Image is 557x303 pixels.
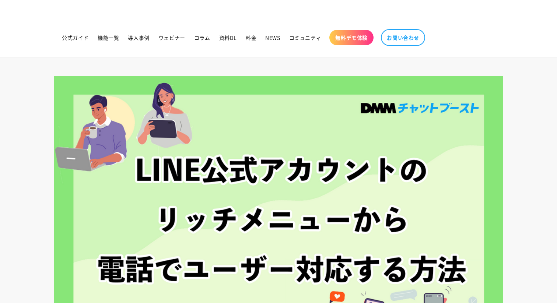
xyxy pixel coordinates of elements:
a: お問い合わせ [381,29,425,46]
a: 資料DL [215,30,241,45]
span: 料金 [246,34,256,41]
span: 公式ガイド [62,34,89,41]
a: 料金 [241,30,261,45]
span: 機能一覧 [98,34,119,41]
a: 無料デモ体験 [329,30,374,45]
a: 機能一覧 [93,30,123,45]
a: コミュニティ [285,30,326,45]
span: NEWS [265,34,280,41]
span: コラム [194,34,210,41]
a: コラム [190,30,215,45]
span: ウェビナー [158,34,185,41]
a: 導入事例 [123,30,154,45]
span: 資料DL [219,34,237,41]
a: NEWS [261,30,284,45]
span: 無料デモ体験 [335,34,368,41]
span: コミュニティ [289,34,322,41]
a: ウェビナー [154,30,190,45]
span: お問い合わせ [387,34,419,41]
a: 公式ガイド [57,30,93,45]
span: 導入事例 [128,34,149,41]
